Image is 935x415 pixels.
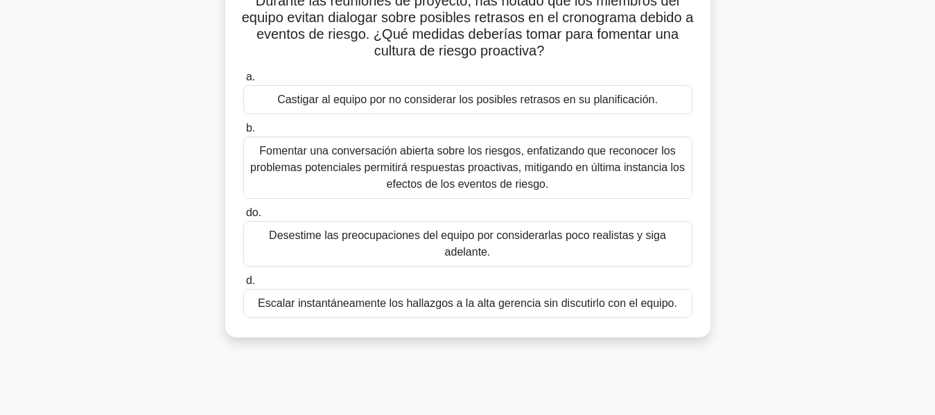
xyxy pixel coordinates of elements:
font: b. [246,122,255,134]
font: Escalar instantáneamente los hallazgos a la alta gerencia sin discutirlo con el equipo. [258,297,677,309]
font: d. [246,274,255,286]
font: a. [246,71,255,82]
font: Fomentar una conversación abierta sobre los riesgos, enfatizando que reconocer los problemas pote... [250,145,685,190]
font: Desestime las preocupaciones del equipo por considerarlas poco realistas y siga adelante. [269,229,666,258]
font: do. [246,206,261,218]
font: Castigar al equipo por no considerar los posibles retrasos en su planificación. [277,94,658,105]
